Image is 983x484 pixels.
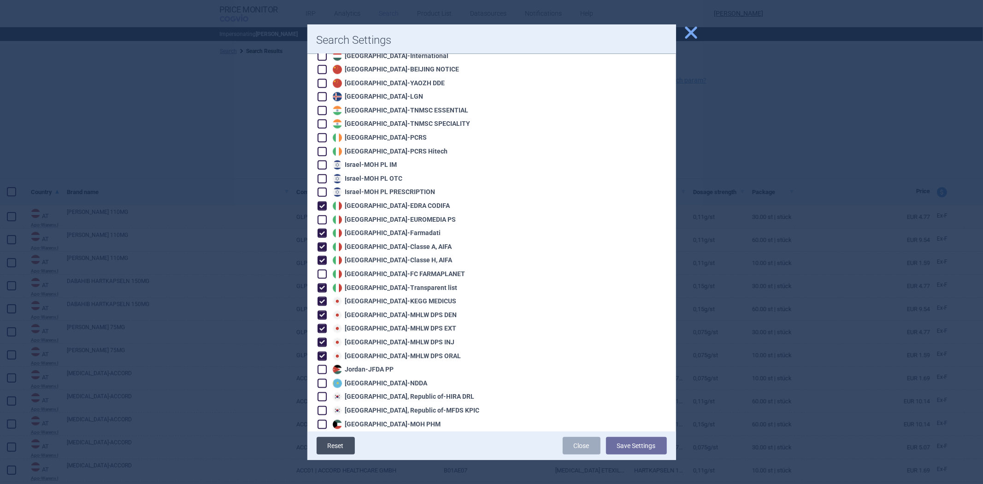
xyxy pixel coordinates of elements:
img: China [333,79,342,88]
div: [GEOGRAPHIC_DATA] - MHLW DPS ORAL [330,352,461,361]
div: [GEOGRAPHIC_DATA] - TNMSC ESSENTIAL [330,106,469,115]
img: India [333,106,342,115]
img: Iceland [333,92,342,101]
div: [GEOGRAPHIC_DATA] - KEGG MEDICUS [330,297,457,306]
img: Italy [333,283,342,293]
img: China [333,65,342,74]
div: [GEOGRAPHIC_DATA] - Transparent list [330,283,458,293]
img: Ireland [333,147,342,156]
img: Israel [333,188,342,197]
div: [GEOGRAPHIC_DATA] - MOH PHM [330,420,441,429]
img: Israel [333,160,342,170]
div: [GEOGRAPHIC_DATA] - Farmadati [330,229,441,238]
img: Hungary [333,52,342,61]
img: Japan [333,297,342,306]
div: [GEOGRAPHIC_DATA] - BEIJING NOTICE [330,65,459,74]
img: Japan [333,338,342,347]
div: [GEOGRAPHIC_DATA], Republic of - MFDS KPIC [330,406,480,415]
img: Japan [333,311,342,320]
button: Save Settings [606,437,667,454]
img: Italy [333,242,342,252]
div: Israel - MOH PL PRESCRIPTION [330,188,436,197]
div: [GEOGRAPHIC_DATA] - Classe H, AIFA [330,256,453,265]
img: Ireland [333,133,342,142]
div: [GEOGRAPHIC_DATA] - Classe A, AIFA [330,242,452,252]
div: [GEOGRAPHIC_DATA] - YAOZH DDE [330,79,445,88]
img: Italy [333,270,342,279]
img: Italy [333,256,342,265]
img: Italy [333,201,342,211]
a: Close [563,437,600,454]
img: Korea, Republic of [333,406,342,415]
img: Japan [333,352,342,361]
img: Jordan [333,365,342,374]
div: [GEOGRAPHIC_DATA] - MHLW DPS EXT [330,324,457,333]
div: Jordan - JFDA PP [330,365,394,374]
div: [GEOGRAPHIC_DATA], Republic of - HIRA DRL [330,392,475,401]
div: [GEOGRAPHIC_DATA] - International [330,52,449,61]
div: [GEOGRAPHIC_DATA] - NDDA [330,379,428,388]
img: India [333,119,342,129]
div: [GEOGRAPHIC_DATA] - LGN [330,92,424,101]
div: Israel - MOH PL IM [330,160,397,170]
div: [GEOGRAPHIC_DATA] - PCRS [330,133,427,142]
div: [GEOGRAPHIC_DATA] - EDRA CODIFA [330,201,450,211]
img: Kazakhstan [333,379,342,388]
img: Korea, Republic of [333,392,342,401]
div: [GEOGRAPHIC_DATA] - MHLW DPS INJ [330,338,455,347]
img: Israel [333,174,342,183]
img: Japan [333,324,342,333]
img: Kuwait [333,420,342,429]
div: [GEOGRAPHIC_DATA] - EUROMEDIA PS [330,215,456,224]
div: [GEOGRAPHIC_DATA] - FC FARMAPLANET [330,270,465,279]
a: Reset [317,437,355,454]
div: [GEOGRAPHIC_DATA] - MHLW DPS DEN [330,311,457,320]
img: Italy [333,215,342,224]
div: [GEOGRAPHIC_DATA] - PCRS Hitech [330,147,448,156]
div: Israel - MOH PL OTC [330,174,403,183]
div: [GEOGRAPHIC_DATA] - TNMSC SPECIALITY [330,119,471,129]
img: Italy [333,229,342,238]
h1: Search Settings [317,34,667,47]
